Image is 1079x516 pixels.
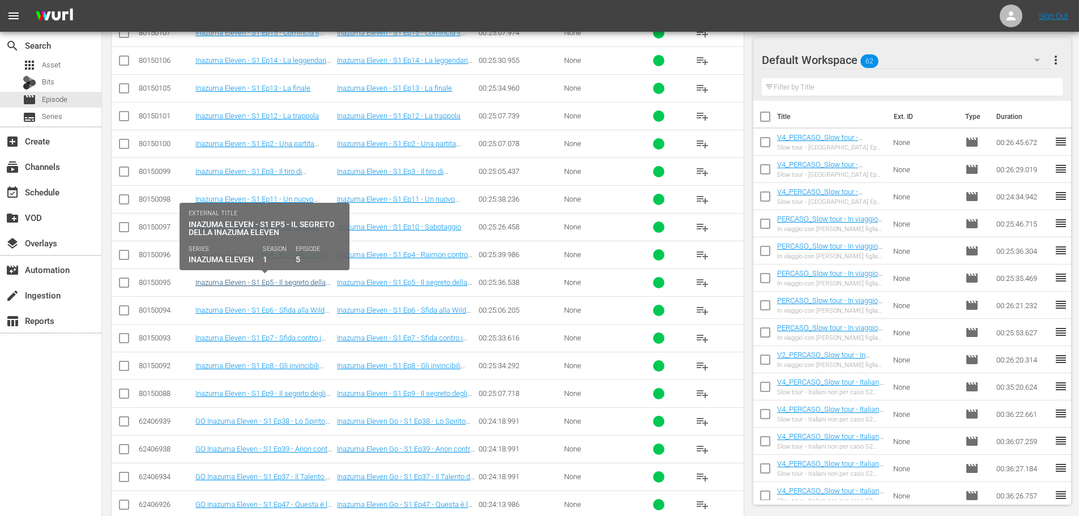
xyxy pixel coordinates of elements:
a: Inazuma Eleven - S1 Ep10 - Sabotaggio [337,223,461,231]
div: None [564,223,629,231]
span: Episode [965,462,979,475]
span: Ingestion [6,289,19,302]
span: reorder [1054,352,1068,366]
span: more_vert [1049,53,1063,67]
div: 80150088 [139,389,192,398]
div: 00:25:07.974 [479,28,560,37]
td: 00:26:29.019 [992,156,1054,183]
td: None [889,455,961,482]
span: Episode [42,94,67,105]
span: playlist_add [696,109,709,123]
span: Bits [42,76,54,88]
span: Asset [42,59,61,71]
span: menu [7,9,20,23]
a: V4_PERCASO_Slow tour - [GEOGRAPHIC_DATA] Ep2 [777,160,863,177]
td: 00:36:07.259 [992,428,1054,455]
span: playlist_add [696,165,709,178]
div: 00:25:07.739 [479,112,560,120]
div: 80150098 [139,195,192,203]
td: None [889,319,961,346]
a: V4_PERCASO_Slow tour - [GEOGRAPHIC_DATA] Ep3 [777,133,863,150]
a: GO Inazuma Eleven - S1 Ep39 - Arion contro Sol [195,445,334,462]
div: 62406939 [139,417,192,425]
div: None [564,278,629,287]
a: Inazuma Eleven - S1 Ep7 - Sfida contro i Cyborg [337,334,467,351]
div: 00:25:07.718 [479,389,560,398]
td: None [889,373,961,400]
span: reorder [1054,488,1068,502]
button: playlist_add [689,241,716,268]
td: None [889,237,961,265]
div: None [564,445,629,453]
div: Slow tour - [GEOGRAPHIC_DATA] Ep3 - Osservatorio Astronomico e [GEOGRAPHIC_DATA]. [PERSON_NAME] [777,144,884,151]
a: PERCASO_Slow tour - In viaggio con [PERSON_NAME] figlia Ep6 [777,215,882,232]
span: reorder [1054,135,1068,148]
td: 00:26:20.314 [992,346,1054,373]
a: V2_PERCASO_Slow tour - In viaggio con [PERSON_NAME] figlia Ep1 [777,351,870,376]
th: Type [958,101,990,133]
td: 00:36:22.661 [992,400,1054,428]
span: Series [23,110,36,124]
a: Inazuma Eleven - S1 Ep3 - Il tiro di [PERSON_NAME] [195,167,306,184]
span: playlist_add [696,415,709,428]
span: Automation [6,263,19,277]
div: 62406926 [139,500,192,509]
a: GO Inazuma Eleven - S1 Ep37 - Il Talento di Cristallo [195,472,331,489]
span: Overlays [6,237,19,250]
button: playlist_add [689,325,716,352]
span: playlist_add [696,304,709,317]
div: 00:25:39.986 [479,250,560,259]
td: 00:36:27.184 [992,455,1054,482]
div: Slow tour - [GEOGRAPHIC_DATA] Ep2 - Area Megalitica [GEOGRAPHIC_DATA] e il Sale del [GEOGRAPHIC_D... [777,171,884,178]
td: None [889,482,961,509]
div: Slow tour - Italiani non per caso S2 Ep6 [777,416,884,423]
td: 00:26:21.232 [992,292,1054,319]
div: Slow tour - [GEOGRAPHIC_DATA] Ep1 - Area megalitica [GEOGRAPHIC_DATA] e Pane nero di Donnas [777,198,884,206]
div: None [564,389,629,398]
th: Ext. ID [887,101,959,133]
a: Inazuma Eleven Go - S1 Ep38 - Lo Spirito Guerriero di Sol [337,417,470,434]
div: None [564,250,629,259]
td: None [889,183,961,210]
span: playlist_add [696,498,709,511]
span: reorder [1054,298,1068,312]
div: 62406934 [139,472,192,481]
span: reorder [1054,325,1068,339]
span: reorder [1054,216,1068,230]
a: Inazuma Eleven - S1 Ep9 - Il segreto degli Otaku [195,389,330,406]
a: Inazuma Eleven - S1 Ep11 - Un nuovo allenatore per la Raimon [337,195,459,212]
button: playlist_add [689,297,716,324]
div: None [564,334,629,342]
a: Inazuma Eleven - S1 Ep7 - Sfida contro i Cyborg [195,334,326,351]
div: 00:25:38.236 [479,195,560,203]
a: PERCASO_Slow tour - In viaggio con [PERSON_NAME] figlia Ep5 [777,242,882,259]
span: reorder [1054,271,1068,284]
a: Inazuma Eleven - S1 Ep14 - La leggendaria Inazuma Eleven [337,56,472,73]
a: V4_PERCASO_Slow tour - Italiani non per caso S2 Ep4 [777,459,884,476]
span: playlist_add [696,82,709,95]
div: 00:25:34.960 [479,84,560,92]
button: playlist_add [689,463,716,491]
span: reorder [1054,379,1068,393]
a: Inazuma Eleven - S1 Ep10 - Sabotaggio [195,223,319,231]
button: more_vert [1049,46,1063,74]
td: 00:36:26.757 [992,482,1054,509]
button: playlist_add [689,408,716,435]
div: Bits [23,76,36,89]
a: Sign Out [1039,11,1068,20]
button: playlist_add [689,19,716,46]
a: Inazuma Eleven - S1 Ep2 - Una partita difficile [337,139,460,156]
div: 00:25:33.616 [479,334,560,342]
td: 00:24:34.942 [992,183,1054,210]
div: 80150099 [139,167,192,176]
a: Inazuma Eleven - S1 Ep3 - Il tiro di [PERSON_NAME] [337,167,448,184]
div: In viaggio con [PERSON_NAME] figlia Ep1 [777,361,884,369]
span: Asset [23,58,36,72]
div: 00:25:34.292 [479,361,560,370]
td: None [889,346,961,373]
a: Inazuma Eleven - S1 Ep8 - Gli invincibili cyborg [337,361,465,378]
div: None [564,28,629,37]
a: Inazuma Eleven - S1 Ep9 - Il segreto degli Otaku [337,389,472,406]
div: 80150107 [139,28,192,37]
div: In viaggio con [PERSON_NAME] figlia Ep3 [777,307,884,314]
